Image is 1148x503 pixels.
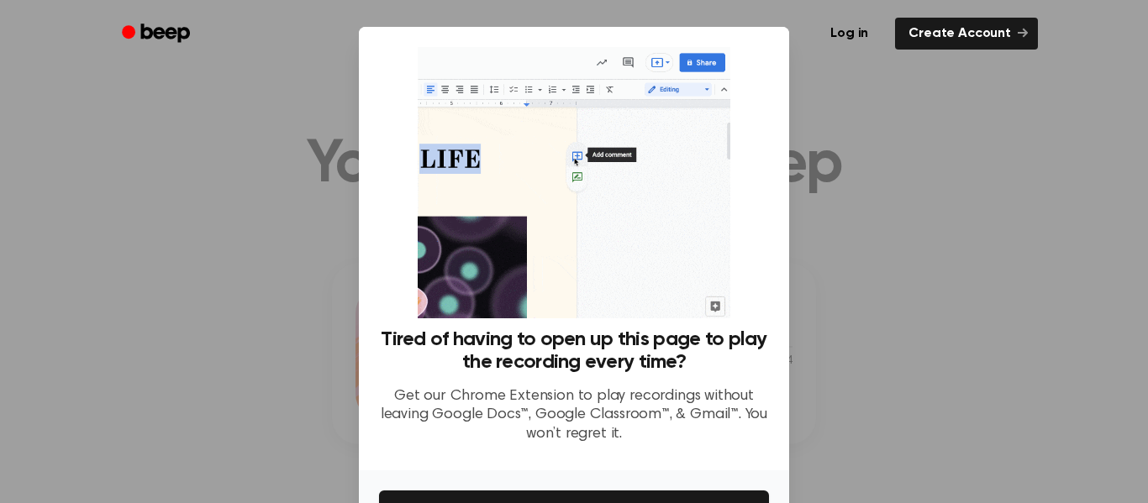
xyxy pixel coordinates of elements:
img: Beep extension in action [418,47,729,318]
a: Beep [110,18,205,50]
a: Create Account [895,18,1038,50]
a: Log in [814,14,885,53]
p: Get our Chrome Extension to play recordings without leaving Google Docs™, Google Classroom™, & Gm... [379,387,769,444]
h3: Tired of having to open up this page to play the recording every time? [379,328,769,374]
